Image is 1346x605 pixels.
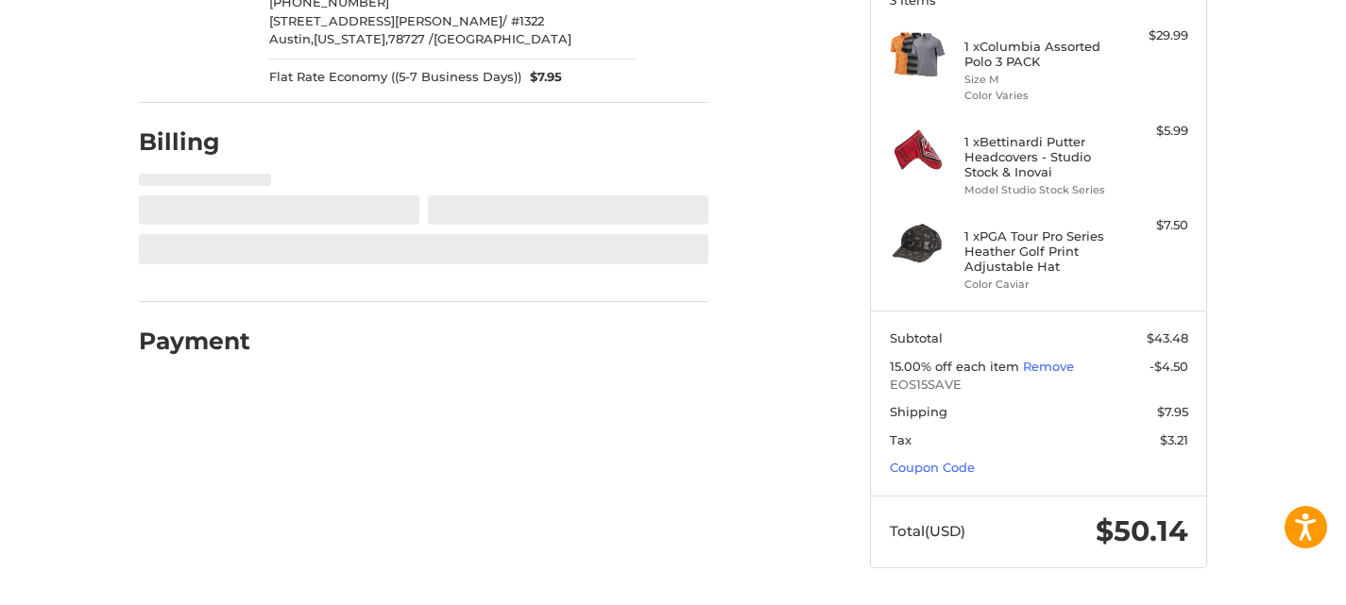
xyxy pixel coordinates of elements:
[964,88,1109,104] li: Color Varies
[434,31,571,46] span: [GEOGRAPHIC_DATA]
[1157,404,1188,419] span: $7.95
[1150,359,1188,374] span: -$4.50
[964,182,1109,198] li: Model Studio Stock Series
[890,432,912,447] span: Tax
[1114,122,1188,141] div: $5.99
[1114,216,1188,235] div: $7.50
[890,376,1188,395] span: EOS15SAVE
[1096,513,1188,548] span: $50.14
[890,460,975,475] a: Coupon Code
[964,39,1109,70] h4: 1 x Columbia Assorted Polo 3 PACK
[964,228,1109,275] h4: 1 x PGA Tour Pro Series Heather Golf Print Adjustable Hat
[314,31,388,46] span: [US_STATE],
[139,327,250,356] h2: Payment
[1147,330,1188,345] span: $43.48
[1160,432,1188,447] span: $3.21
[269,68,521,87] span: Flat Rate Economy ((5-7 Business Days))
[890,330,943,345] span: Subtotal
[521,68,563,87] span: $7.95
[890,359,1023,374] span: 15.00% off each item
[503,13,544,28] span: / #1322
[269,31,314,46] span: Austin,
[269,13,503,28] span: [STREET_ADDRESS][PERSON_NAME]
[964,72,1109,88] li: Size M
[964,277,1109,293] li: Color Caviar
[388,31,434,46] span: 78727 /
[1114,26,1188,45] div: $29.99
[1023,359,1074,374] a: Remove
[890,522,965,540] span: Total (USD)
[890,404,947,419] span: Shipping
[964,134,1109,180] h4: 1 x Bettinardi Putter Headcovers - Studio Stock & Inovai
[139,127,249,157] h2: Billing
